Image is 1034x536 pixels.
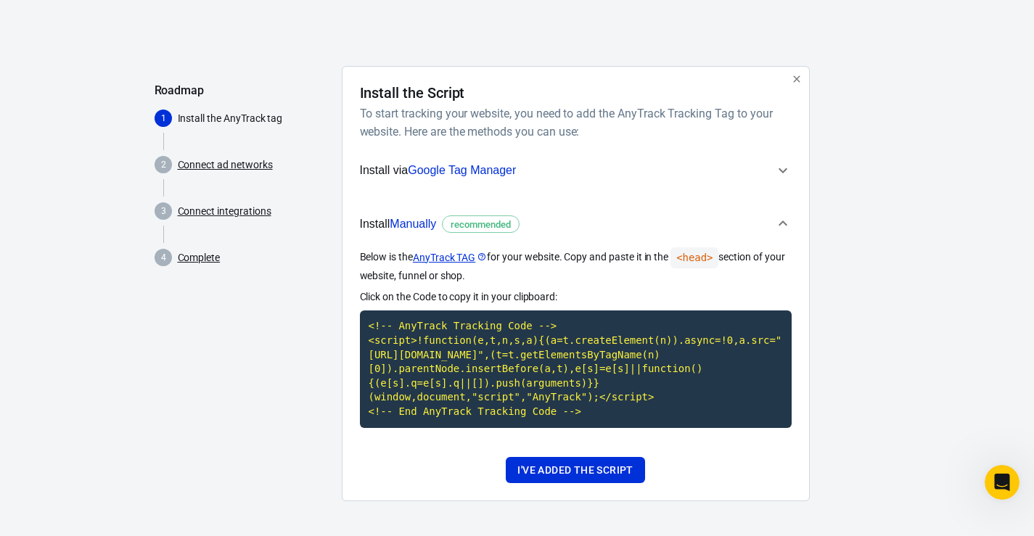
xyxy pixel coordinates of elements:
a: Connect ad networks [178,157,273,173]
code: Click to copy [360,310,792,427]
button: InstallManuallyrecommended [360,200,792,248]
p: Click on the Code to copy it in your clipboard: [360,289,792,305]
a: AnyTrack TAG [413,250,487,265]
p: Install the AnyTrack tag [178,111,330,126]
code: <head> [670,247,718,268]
text: 1 [160,113,165,123]
h5: Roadmap [155,83,330,98]
span: Install via [360,161,517,180]
h4: Install the Script [360,84,465,102]
span: Manually [390,218,436,230]
p: Below is the for your website. Copy and paste it in the section of your website, funnel or shop. [360,247,792,284]
text: 3 [160,206,165,216]
span: Google Tag Manager [408,164,516,176]
text: 2 [160,160,165,170]
button: Install viaGoogle Tag Manager [360,152,792,189]
span: recommended [446,218,516,232]
button: I've added the script [506,457,644,484]
a: Connect integrations [178,204,271,219]
text: 4 [160,252,165,263]
span: Install [360,215,520,234]
h6: To start tracking your website, you need to add the AnyTrack Tracking Tag to your website. Here a... [360,104,786,141]
iframe: Intercom live chat [985,465,1019,500]
a: Complete [178,250,221,265]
